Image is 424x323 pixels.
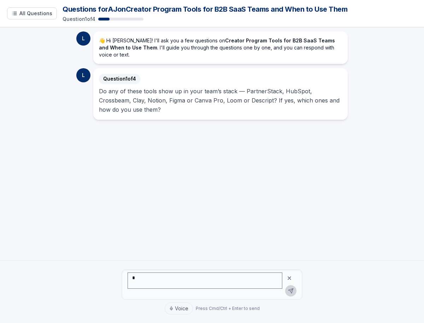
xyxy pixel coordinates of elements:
div: L [76,31,90,46]
span: Question 1 of 4 [99,74,140,84]
button: Voice [165,303,193,315]
div: L [76,68,90,82]
button: Show all questions [7,7,57,19]
div: Press Cmd/Ctrl + Enter to send [196,306,260,311]
p: Question 1 of 4 [63,16,95,23]
h1: Questions for AJ on Creator Program Tools for B2B SaaS Teams and When to Use Them [63,4,417,14]
p: Do any of these tools show up in your team’s stack — PartnerStack, HubSpot, Crossbeam, Clay, Noti... [99,87,342,114]
span: All Questions [19,10,52,17]
span: 👋 [99,37,105,43]
p: Hi [PERSON_NAME]! I'll ask you a few questions on . I'll guide you through the questions one by o... [99,37,342,58]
